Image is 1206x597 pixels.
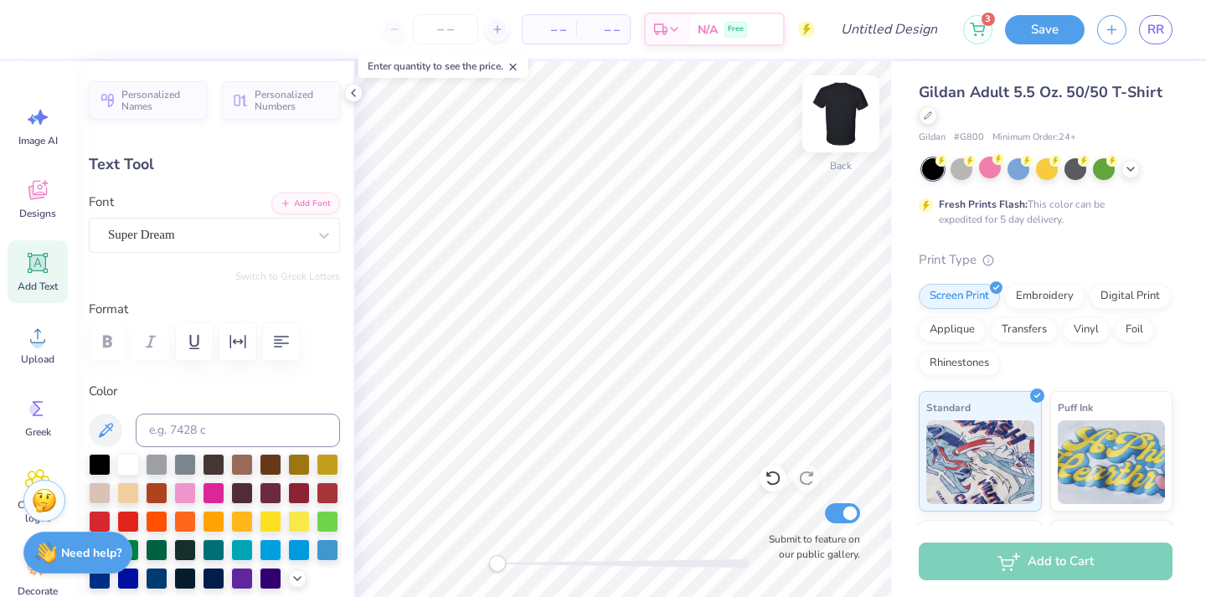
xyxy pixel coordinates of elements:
span: – – [586,21,620,39]
span: Upload [21,353,54,366]
button: Save [1005,15,1085,44]
div: Vinyl [1063,317,1110,342]
strong: Need help? [61,545,121,561]
span: Free [728,23,744,35]
span: Clipart & logos [10,498,65,525]
span: Minimum Order: 24 + [992,131,1076,145]
span: RR [1147,20,1164,39]
span: Gildan Adult 5.5 Oz. 50/50 T-Shirt [919,82,1162,102]
div: This color can be expedited for 5 day delivery. [939,197,1145,227]
div: Applique [919,317,986,342]
input: – – [413,14,478,44]
span: N/A [698,21,718,39]
label: Format [89,300,340,319]
strong: Fresh Prints Flash: [939,198,1028,211]
div: Transfers [991,317,1058,342]
a: RR [1139,15,1172,44]
div: Enter quantity to see the price. [358,54,528,78]
button: 3 [963,15,992,44]
span: Gildan [919,131,946,145]
span: 3 [982,13,995,26]
button: Personalized Names [89,81,207,120]
div: Screen Print [919,284,1000,309]
div: Back [830,158,852,173]
div: Foil [1115,317,1154,342]
button: Switch to Greek Letters [235,270,340,283]
img: Standard [926,420,1034,504]
img: Puff Ink [1058,420,1166,504]
span: Add Text [18,280,58,293]
span: Image AI [18,134,58,147]
img: Back [807,80,874,147]
div: Digital Print [1090,284,1171,309]
span: Personalized Names [121,89,197,112]
label: Submit to feature on our public gallery. [760,532,860,562]
span: Personalized Numbers [255,89,330,112]
span: Greek [25,425,51,439]
span: Puff Ink [1058,399,1093,416]
span: Standard [926,399,971,416]
input: Untitled Design [827,13,951,46]
div: Print Type [919,250,1172,270]
span: # G800 [954,131,984,145]
div: Accessibility label [489,555,506,572]
input: e.g. 7428 c [136,414,340,447]
span: – – [533,21,566,39]
label: Color [89,382,340,401]
button: Add Font [271,193,340,214]
div: Embroidery [1005,284,1085,309]
div: Rhinestones [919,351,1000,376]
button: Personalized Numbers [222,81,340,120]
label: Font [89,193,114,212]
span: Designs [19,207,56,220]
div: Text Tool [89,153,340,176]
